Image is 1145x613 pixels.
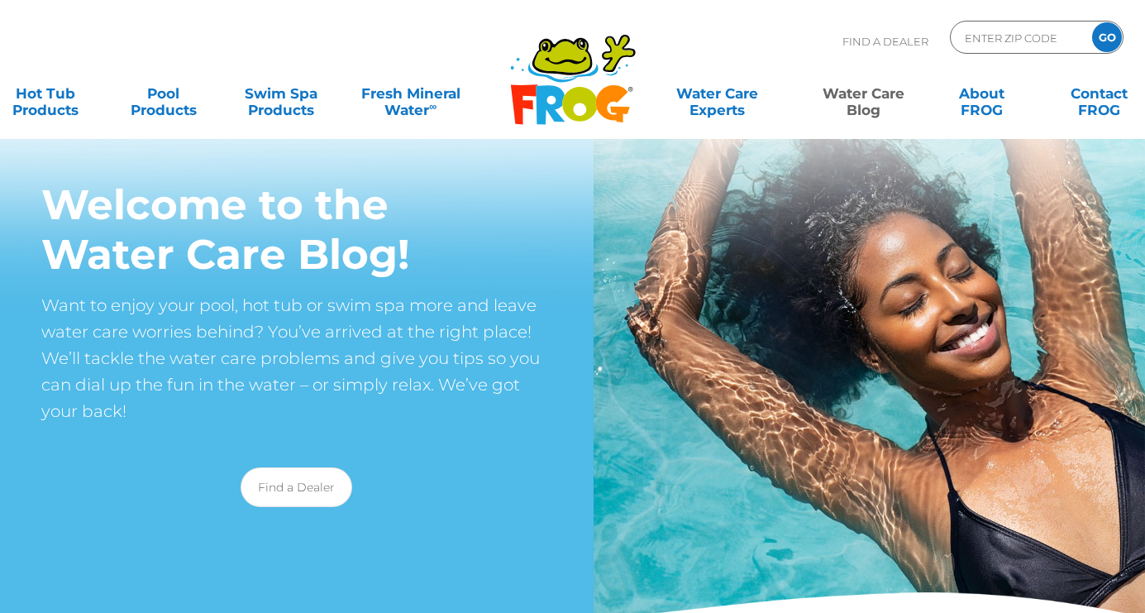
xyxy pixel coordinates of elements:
[353,77,468,110] a: Fresh MineralWater∞
[842,21,928,62] p: Find A Dealer
[241,467,352,507] a: Find a Dealer
[963,26,1075,50] input: Zip Code Form
[818,77,909,110] a: Water CareBlog
[1092,22,1122,52] input: GO
[429,100,437,113] sup: ∞
[236,77,327,110] a: Swim SpaProducts
[643,77,792,110] a: Water CareExperts
[41,292,552,424] p: Want to enjoy your pool, hot tub or swim spa more and leave water care worries behind? You’ve arr...
[1053,77,1145,110] a: ContactFROG
[117,77,209,110] a: PoolProducts
[936,77,1028,110] a: AboutFROG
